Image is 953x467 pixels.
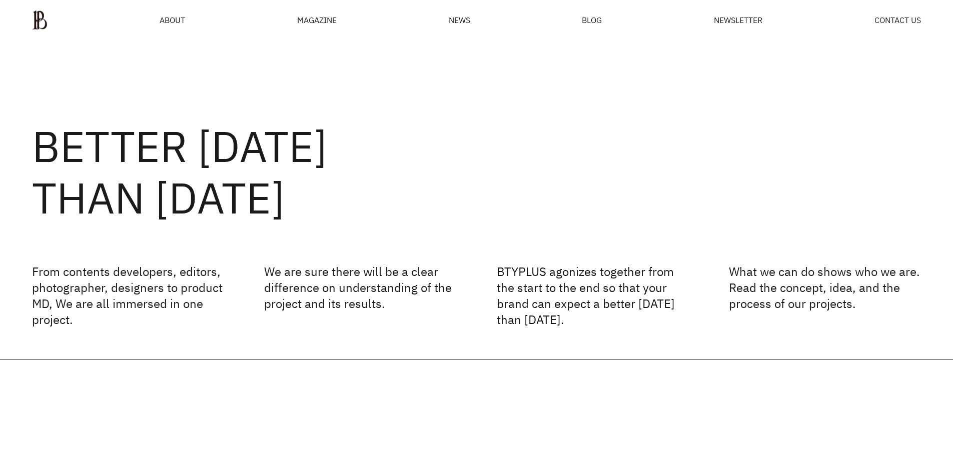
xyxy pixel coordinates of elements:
a: BLOG [582,16,602,24]
p: We are sure there will be a clear difference on understanding of the project and its results. [264,263,456,327]
a: NEWS [449,16,470,24]
a: NEWSLETTER [714,16,762,24]
a: ABOUT [160,16,185,24]
p: What we can do shows who we are. Read the concept, idea, and the process of our projects. [729,263,921,327]
h2: BETTER [DATE] THAN [DATE] [32,120,921,223]
img: ba379d5522eb3.png [32,10,48,30]
a: CONTACT US [874,16,921,24]
p: From contents developers, editors, photographer, designers to product MD, We are all immersed in ... [32,263,224,327]
p: BTYPLUS agonizes together from the start to the end so that your brand can expect a better [DATE]... [497,263,689,327]
div: MAGAZINE [297,16,337,24]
